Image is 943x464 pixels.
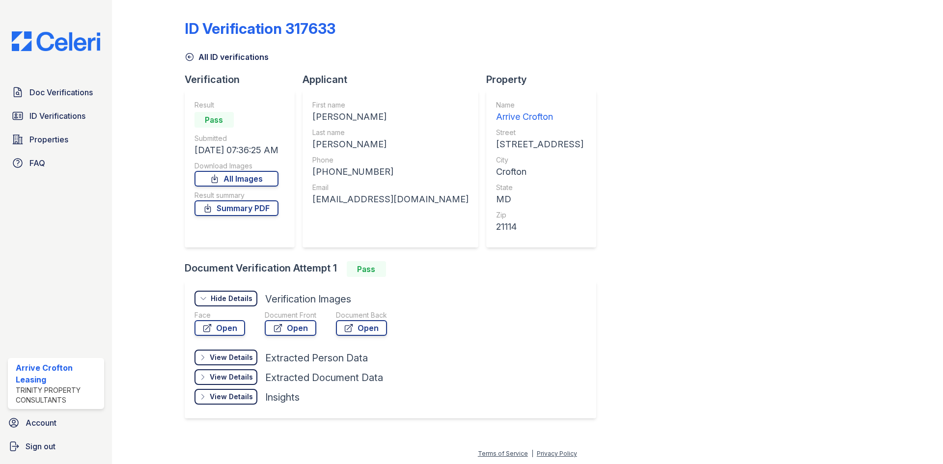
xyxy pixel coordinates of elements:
div: MD [496,192,583,206]
div: Property [486,73,604,86]
span: Properties [29,134,68,145]
span: Doc Verifications [29,86,93,98]
div: [DATE] 07:36:25 AM [194,143,278,157]
div: Submitted [194,134,278,143]
a: Open [265,320,316,336]
div: Hide Details [211,294,252,303]
a: ID Verifications [8,106,104,126]
div: [PERSON_NAME] [312,137,469,151]
a: All Images [194,171,278,187]
div: Extracted Person Data [265,351,368,365]
div: Last name [312,128,469,137]
div: Face [194,310,245,320]
a: Name Arrive Crofton [496,100,583,124]
div: First name [312,100,469,110]
a: Terms of Service [478,450,528,457]
iframe: chat widget [902,425,933,454]
a: Doc Verifications [8,82,104,102]
div: Applicant [303,73,486,86]
a: Properties [8,130,104,149]
a: All ID verifications [185,51,269,63]
div: Pass [194,112,234,128]
a: Open [336,320,387,336]
div: Result summary [194,191,278,200]
div: [PERSON_NAME] [312,110,469,124]
div: View Details [210,392,253,402]
div: State [496,183,583,192]
div: [PHONE_NUMBER] [312,165,469,179]
span: Account [26,417,56,429]
a: Privacy Policy [537,450,577,457]
img: CE_Logo_Blue-a8612792a0a2168367f1c8372b55b34899dd931a85d93a1a3d3e32e68fde9ad4.png [4,31,108,51]
div: 21114 [496,220,583,234]
div: ID Verification 317633 [185,20,335,37]
a: Open [194,320,245,336]
div: Verification [185,73,303,86]
div: Document Verification Attempt 1 [185,261,604,277]
a: Summary PDF [194,200,278,216]
div: Crofton [496,165,583,179]
div: Name [496,100,583,110]
div: View Details [210,353,253,362]
a: Sign out [4,437,108,456]
div: Pass [347,261,386,277]
a: FAQ [8,153,104,173]
span: ID Verifications [29,110,85,122]
div: [STREET_ADDRESS] [496,137,583,151]
div: Trinity Property Consultants [16,385,100,405]
div: Insights [265,390,300,404]
div: Arrive Crofton [496,110,583,124]
div: Zip [496,210,583,220]
div: Verification Images [265,292,351,306]
div: [EMAIL_ADDRESS][DOMAIN_NAME] [312,192,469,206]
span: Sign out [26,440,55,452]
div: View Details [210,372,253,382]
div: Document Back [336,310,387,320]
div: City [496,155,583,165]
div: Phone [312,155,469,165]
div: Extracted Document Data [265,371,383,384]
div: Arrive Crofton Leasing [16,362,100,385]
div: Result [194,100,278,110]
span: FAQ [29,157,45,169]
div: Download Images [194,161,278,171]
div: Document Front [265,310,316,320]
div: | [531,450,533,457]
div: Email [312,183,469,192]
a: Account [4,413,108,433]
div: Street [496,128,583,137]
